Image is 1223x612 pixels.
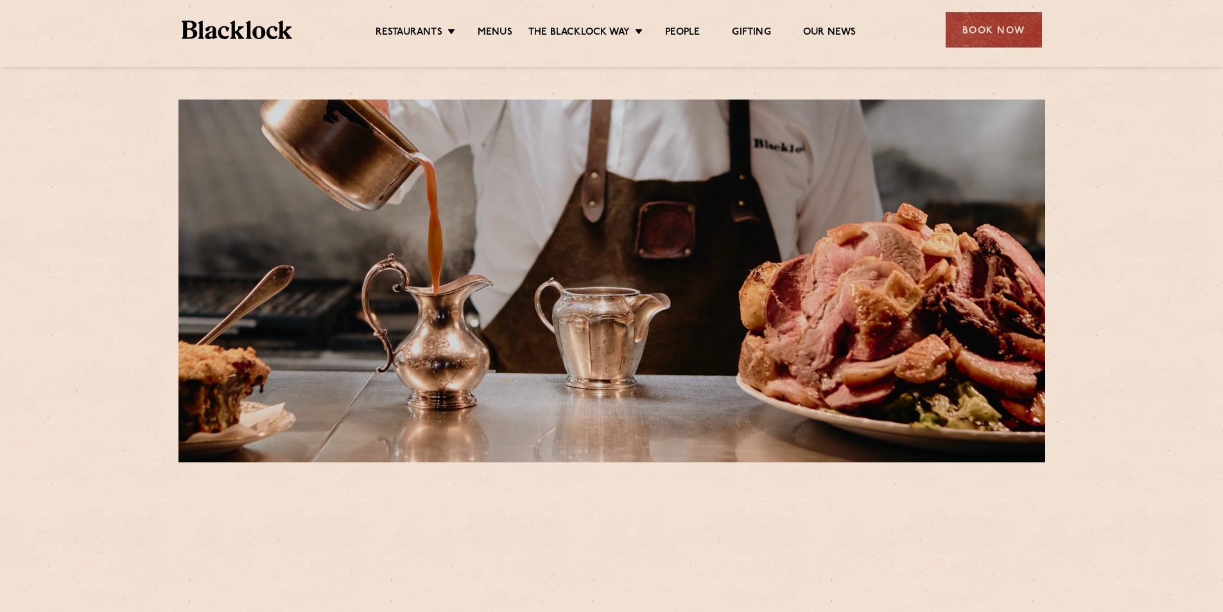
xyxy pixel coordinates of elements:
[732,26,770,40] a: Gifting
[182,21,293,39] img: BL_Textured_Logo-footer-cropped.svg
[528,26,630,40] a: The Blacklock Way
[803,26,856,40] a: Our News
[478,26,512,40] a: Menus
[376,26,442,40] a: Restaurants
[665,26,700,40] a: People
[946,12,1042,48] div: Book Now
